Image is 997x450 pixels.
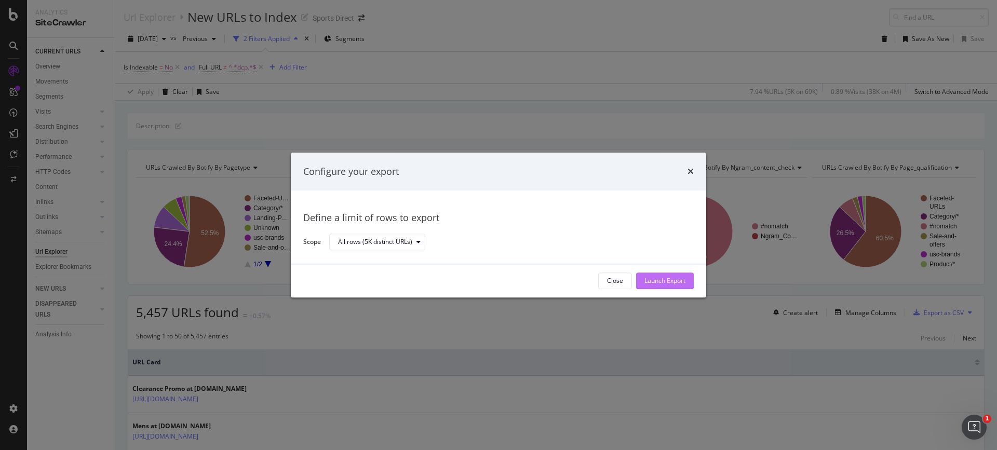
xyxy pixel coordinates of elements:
[636,272,694,289] button: Launch Export
[291,153,706,297] div: modal
[688,165,694,179] div: times
[338,239,412,246] div: All rows (5K distinct URLs)
[644,277,685,285] div: Launch Export
[303,165,399,179] div: Configure your export
[983,415,991,423] span: 1
[329,234,425,251] button: All rows (5K distinct URLs)
[607,277,623,285] div: Close
[962,415,987,440] iframe: Intercom live chat
[303,237,321,249] label: Scope
[598,272,632,289] button: Close
[303,212,694,225] div: Define a limit of rows to export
